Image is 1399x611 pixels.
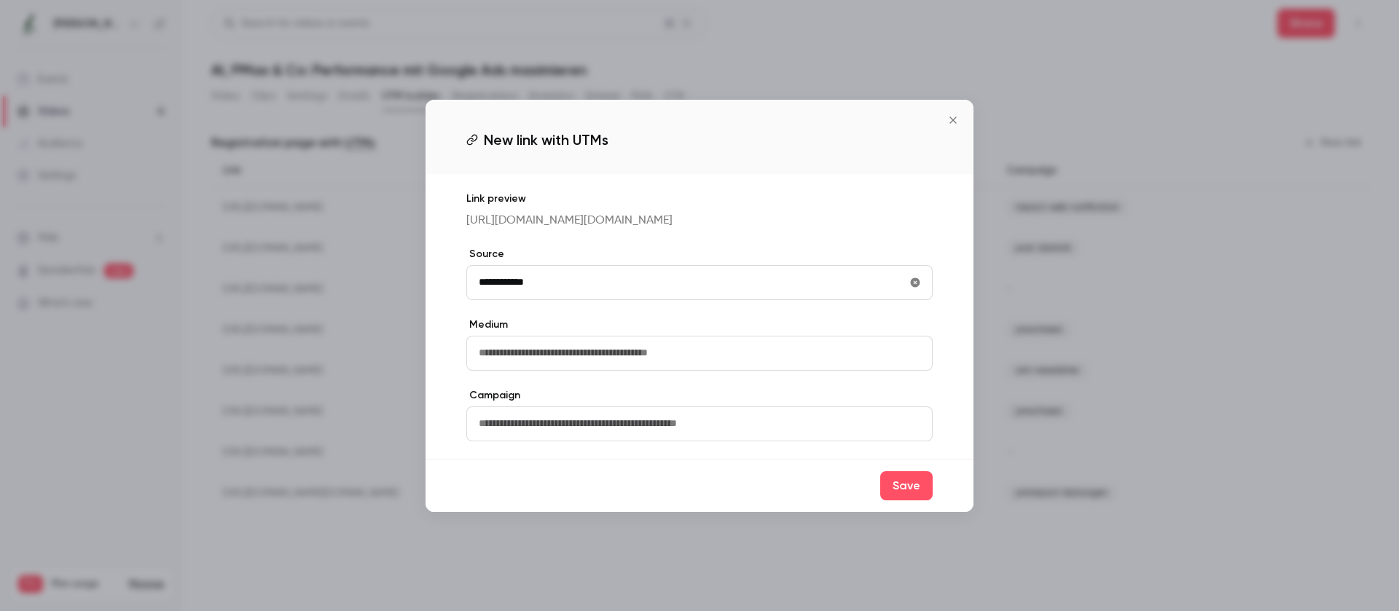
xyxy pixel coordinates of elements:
[466,318,933,332] label: Medium
[904,271,927,294] button: utmSource
[484,129,608,151] span: New link with UTMs
[466,212,933,229] p: [URL][DOMAIN_NAME][DOMAIN_NAME]
[466,388,933,403] label: Campaign
[880,471,933,500] button: Save
[466,192,933,206] p: Link preview
[466,247,933,261] label: Source
[938,106,968,135] button: Close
